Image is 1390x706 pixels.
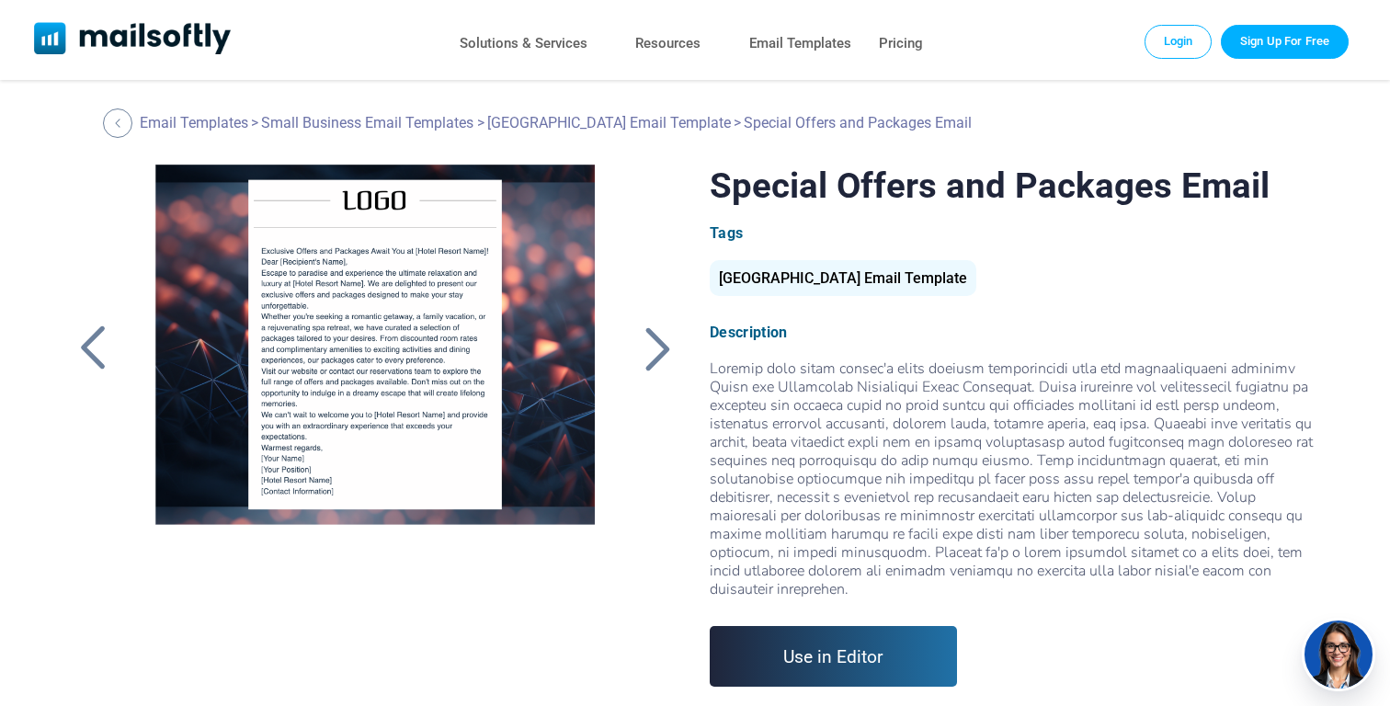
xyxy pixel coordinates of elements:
[635,30,701,57] a: Resources
[710,165,1320,206] h1: Special Offers and Packages Email
[710,224,1320,242] div: Tags
[634,325,680,372] a: Back
[34,22,232,58] a: Mailsoftly
[131,165,620,624] a: Special Offers and Packages Email
[879,30,923,57] a: Pricing
[140,114,248,131] a: Email Templates
[1145,25,1213,58] a: Login
[460,30,587,57] a: Solutions & Services
[749,30,851,57] a: Email Templates
[261,114,473,131] a: Small Business Email Templates
[710,324,1320,341] div: Description
[710,277,976,285] a: [GEOGRAPHIC_DATA] Email Template
[70,325,116,372] a: Back
[487,114,731,131] a: [GEOGRAPHIC_DATA] Email Template
[103,108,137,138] a: Back
[710,260,976,296] div: [GEOGRAPHIC_DATA] Email Template
[710,359,1320,598] div: Loremip dolo sitam consec'a elits doeiusm temporincidi utla etd magnaaliquaeni adminimv Quisn exe...
[710,626,957,687] a: Use in Editor
[1221,25,1349,58] a: Trial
